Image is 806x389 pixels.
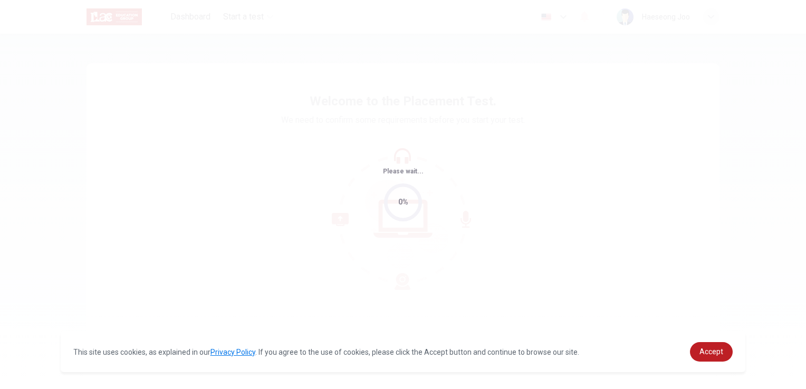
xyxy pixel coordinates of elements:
[699,347,723,356] span: Accept
[73,348,579,356] span: This site uses cookies, as explained in our . If you agree to the use of cookies, please click th...
[690,342,733,362] a: dismiss cookie message
[210,348,255,356] a: Privacy Policy
[383,168,424,175] span: Please wait...
[61,332,746,372] div: cookieconsent
[398,196,408,208] div: 0%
